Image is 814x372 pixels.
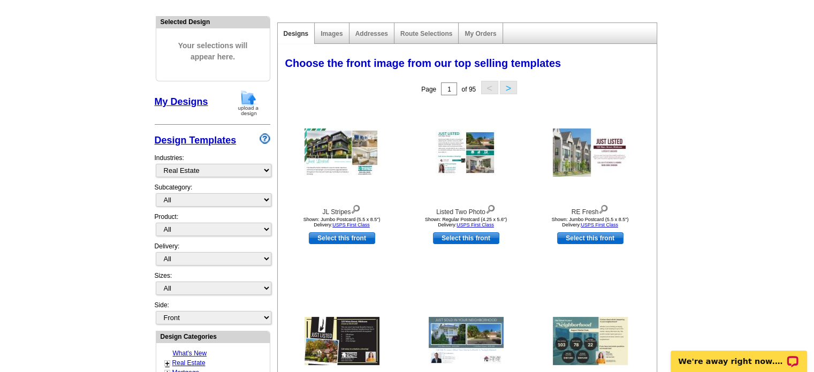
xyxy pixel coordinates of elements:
div: Side: [155,300,270,325]
img: view design details [598,202,608,214]
div: Selected Design [156,17,270,27]
a: USPS First Class [581,222,618,227]
img: Neighborhood Latest [553,317,628,365]
button: < [481,81,498,94]
div: Delivery: [155,241,270,271]
a: use this design [309,232,375,244]
a: Design Templates [155,135,237,146]
div: Product: [155,212,270,241]
a: USPS First Class [457,222,494,227]
iframe: LiveChat chat widget [664,338,814,372]
a: Designs [284,30,309,37]
a: use this design [557,232,623,244]
a: My Designs [155,96,208,107]
a: Real Estate [172,359,206,367]
a: + [165,359,170,368]
a: Route Selections [400,30,452,37]
a: Images [321,30,343,37]
div: Design Categories [156,331,270,341]
span: Your selections will appear here. [164,29,262,73]
img: view design details [485,202,496,214]
span: Choose the front image from our top selling templates [285,57,561,69]
img: design-wizard-help-icon.png [260,133,270,144]
a: use this design [433,232,499,244]
a: Addresses [355,30,388,37]
div: Shown: Regular Postcard (4.25 x 5.6") Delivery: [407,217,525,227]
button: > [500,81,517,94]
div: JL Stripes [283,202,401,217]
img: upload-design [234,89,262,117]
img: JL Arrow [305,317,379,365]
img: RE Fresh [553,128,628,177]
a: USPS First Class [332,222,370,227]
span: of 95 [461,86,476,93]
a: What's New [173,350,207,357]
img: Just Sold - 2 Property [429,317,504,365]
div: Subcategory: [155,183,270,212]
div: Sizes: [155,271,270,300]
div: Shown: Jumbo Postcard (5.5 x 8.5") Delivery: [531,217,649,227]
div: RE Fresh [531,202,649,217]
div: Industries: [155,148,270,183]
a: My Orders [465,30,496,37]
img: Listed Two Photo [436,130,497,176]
span: Page [421,86,436,93]
div: Listed Two Photo [407,202,525,217]
img: view design details [351,202,361,214]
div: Shown: Jumbo Postcard (5.5 x 8.5") Delivery: [283,217,401,227]
img: JL Stripes [305,128,379,177]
